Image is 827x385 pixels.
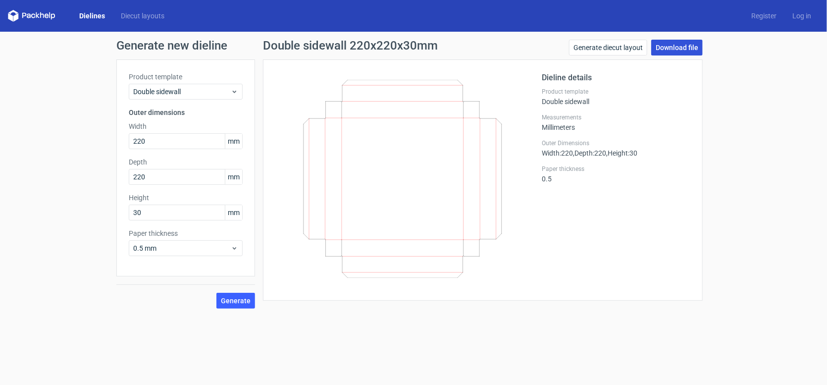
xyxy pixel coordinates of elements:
[542,72,690,84] h2: Dieline details
[263,40,438,52] h1: Double sidewall 220x220x30mm
[129,121,243,131] label: Width
[225,205,242,220] span: mm
[216,293,255,309] button: Generate
[542,88,690,106] div: Double sidewall
[743,11,784,21] a: Register
[133,243,231,253] span: 0.5 mm
[71,11,113,21] a: Dielines
[129,108,243,117] h3: Outer dimensions
[542,149,573,157] span: Width : 220
[129,228,243,238] label: Paper thickness
[225,169,242,184] span: mm
[542,139,690,147] label: Outer Dimensions
[225,134,242,149] span: mm
[221,297,251,304] span: Generate
[129,157,243,167] label: Depth
[573,149,606,157] span: , Depth : 220
[784,11,819,21] a: Log in
[606,149,637,157] span: , Height : 30
[113,11,172,21] a: Diecut layouts
[129,193,243,203] label: Height
[129,72,243,82] label: Product template
[542,113,690,131] div: Millimeters
[133,87,231,97] span: Double sidewall
[542,165,690,173] label: Paper thickness
[542,113,690,121] label: Measurements
[651,40,703,55] a: Download file
[116,40,711,52] h1: Generate new dieline
[542,88,690,96] label: Product template
[542,165,690,183] div: 0.5
[569,40,647,55] a: Generate diecut layout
